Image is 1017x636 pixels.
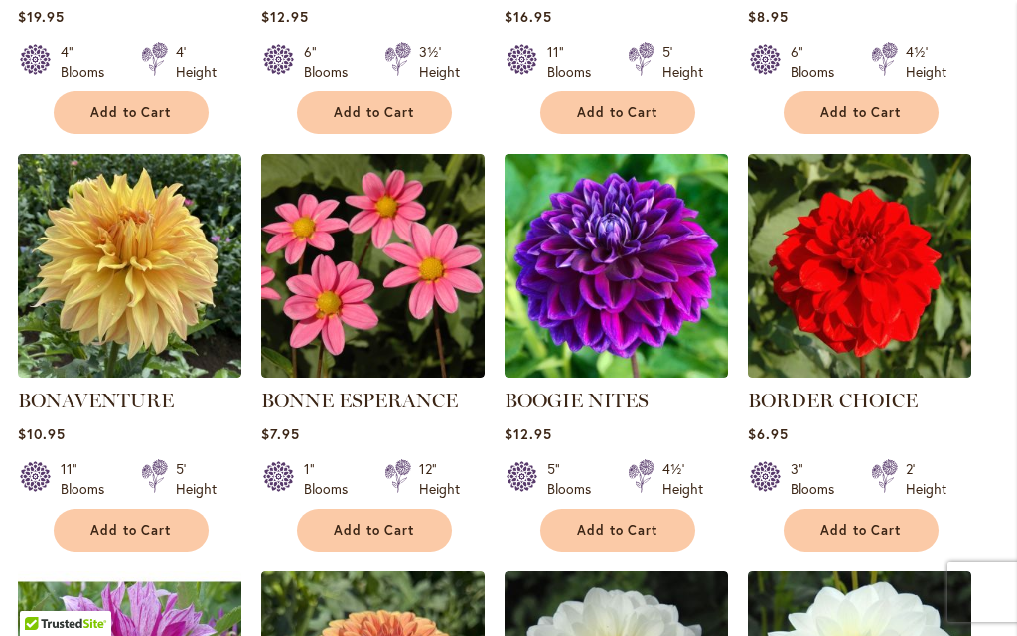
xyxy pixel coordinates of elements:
iframe: Launch Accessibility Center [15,565,71,621]
a: BORDER CHOICE [748,363,971,382]
span: Add to Cart [820,104,902,121]
button: Add to Cart [54,91,209,134]
span: Add to Cart [334,104,415,121]
div: 5' Height [176,459,217,499]
a: BONAVENTURE [18,389,174,412]
div: 5" Blooms [547,459,604,499]
a: BONNE ESPERANCE [261,363,485,382]
a: Bonaventure [18,363,241,382]
div: 6" Blooms [791,42,847,81]
div: 11" Blooms [61,459,117,499]
button: Add to Cart [784,91,939,134]
div: 1" Blooms [304,459,361,499]
span: Add to Cart [90,104,172,121]
span: $8.95 [748,7,789,26]
div: 2' Height [906,459,946,499]
img: BONNE ESPERANCE [261,154,485,378]
span: Add to Cart [577,522,658,539]
span: Add to Cart [820,522,902,539]
button: Add to Cart [784,509,939,552]
span: $10.95 [18,424,66,443]
span: $19.95 [18,7,65,26]
span: $12.95 [505,424,552,443]
div: 3" Blooms [791,459,847,499]
div: 3½' Height [419,42,460,81]
div: 4" Blooms [61,42,117,81]
span: Add to Cart [90,522,172,539]
span: $7.95 [261,424,300,443]
span: Add to Cart [577,104,658,121]
button: Add to Cart [540,509,695,552]
div: 5' Height [662,42,703,81]
img: Bonaventure [18,154,241,378]
span: $12.95 [261,7,309,26]
button: Add to Cart [297,509,452,552]
span: $16.95 [505,7,552,26]
div: 11" Blooms [547,42,604,81]
a: BOOGIE NITES [505,389,649,412]
a: BORDER CHOICE [748,389,918,412]
button: Add to Cart [540,91,695,134]
button: Add to Cart [297,91,452,134]
div: 4' Height [176,42,217,81]
div: 12" Height [419,459,460,499]
img: BOOGIE NITES [505,154,728,378]
div: 6" Blooms [304,42,361,81]
a: BONNE ESPERANCE [261,389,458,412]
button: Add to Cart [54,509,209,552]
span: Add to Cart [334,522,415,539]
div: 4½' Height [662,459,703,499]
div: 4½' Height [906,42,946,81]
img: BORDER CHOICE [748,154,971,378]
a: BOOGIE NITES [505,363,728,382]
span: $6.95 [748,424,789,443]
